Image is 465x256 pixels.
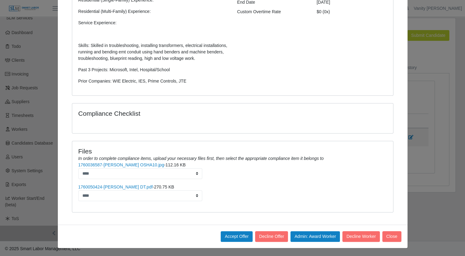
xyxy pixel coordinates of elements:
span: $0 (0x) [317,9,330,14]
span: 112.16 KB [166,162,186,167]
p: Residential (Multi-Family) Experience: [78,8,228,15]
p: Past 3 Projects: Microsoft, Intel, Hospital/School [78,67,228,73]
p: Service Experience: [78,20,228,26]
a: 1760036587-[PERSON_NAME] OSHA10.jpg [78,162,164,167]
button: Accept Offer [221,231,253,242]
a: 1760050424-[PERSON_NAME] DT.pdf [78,184,153,189]
p: Prior Companies: WIE Electric, IES, Prime Controls, JTE [78,78,228,84]
li: - [78,162,387,179]
button: Decline Offer [255,231,288,242]
i: In order to complete compliance items, upload your necessary files first, then select the appropr... [78,156,324,161]
p: Skills: Skilled in troubleshooting, installing transformers, electrical installations, running an... [78,42,228,62]
button: Decline Worker [342,231,380,242]
li: - [78,184,387,201]
button: Admin: Award Worker [290,231,340,242]
div: Custom Overtime Rate [233,9,312,15]
button: Close [382,231,401,242]
h4: Compliance Checklist [78,110,281,117]
span: 270.75 KB [154,184,174,189]
h4: Files [78,147,387,155]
